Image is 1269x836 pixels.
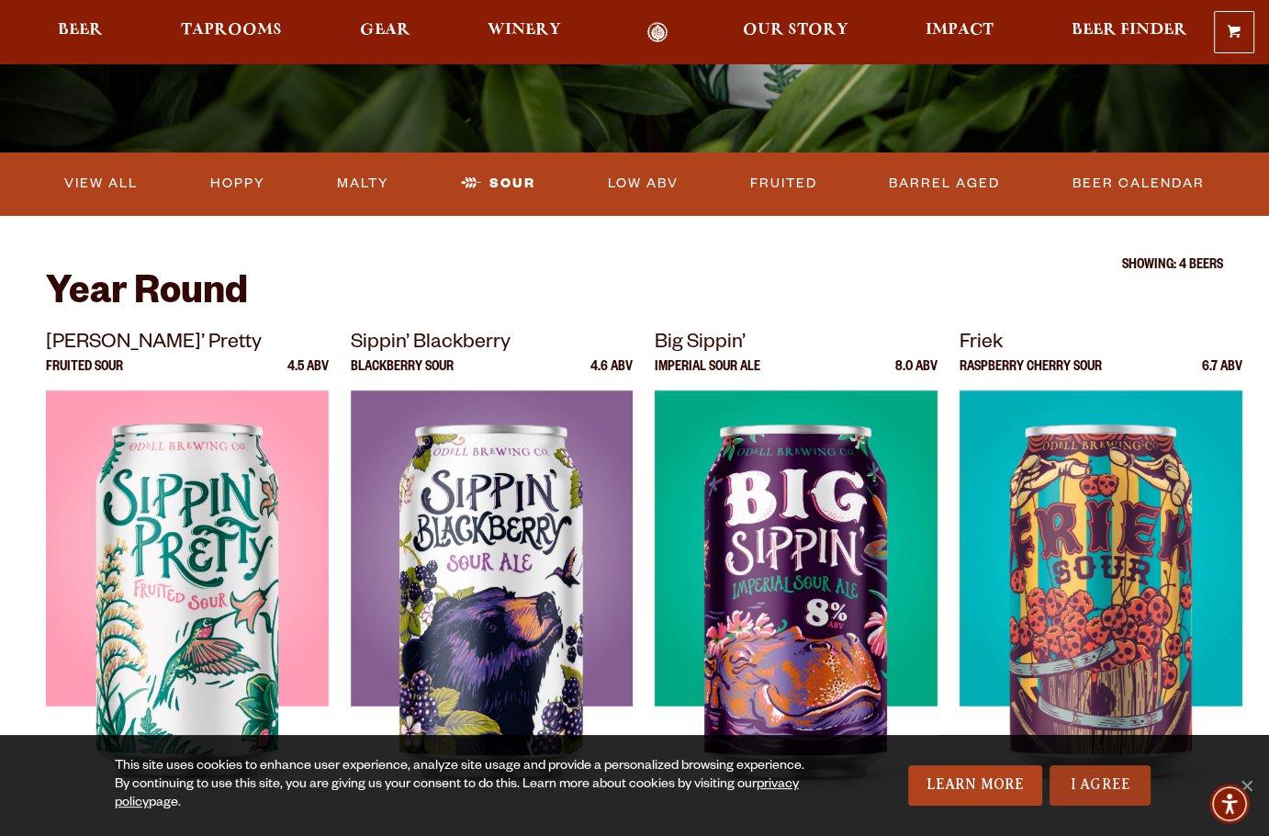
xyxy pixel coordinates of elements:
a: Hoppy [203,163,273,205]
a: Our Story [731,22,860,43]
p: 4.5 ABV [287,361,329,390]
a: Beer [46,22,115,43]
p: Fruited Sour [46,361,123,390]
p: Showing: 4 Beers [46,259,1223,274]
h2: Year Round [46,274,1223,318]
a: Low ABV [601,163,686,205]
div: This site uses cookies to enhance user experience, analyze site usage and provide a personalized ... [115,758,821,813]
a: Learn More [908,765,1043,806]
a: Sour [454,163,543,205]
a: View All [57,163,145,205]
div: Accessibility Menu [1209,784,1250,824]
p: Sippin’ Blackberry [351,328,634,361]
a: Impact [914,22,1005,43]
p: Friek [960,328,1242,361]
p: Raspberry Cherry Sour [960,361,1102,390]
span: Impact [926,23,994,38]
a: I Agree [1050,765,1151,806]
p: Big Sippin’ [655,328,938,361]
p: 4.6 ABV [590,361,633,390]
span: Gear [360,23,410,38]
a: Fruited [743,163,825,205]
a: privacy policy [115,778,799,811]
p: [PERSON_NAME]’ Pretty [46,328,329,361]
p: 8.0 ABV [895,361,938,390]
a: Beer Finder [1060,22,1199,43]
span: Beer [58,23,103,38]
p: Imperial Sour Ale [655,361,760,390]
span: Taprooms [181,23,282,38]
span: Beer Finder [1072,23,1187,38]
a: Winery [476,22,573,43]
a: Malty [330,163,397,205]
p: Blackberry Sour [351,361,454,390]
a: Gear [348,22,422,43]
p: 6.7 ABV [1202,361,1242,390]
span: Our Story [743,23,848,38]
a: Taprooms [169,22,294,43]
span: Winery [488,23,561,38]
a: Beer Calendar [1065,163,1212,205]
a: Odell Home [623,22,691,43]
a: Barrel Aged [882,163,1007,205]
